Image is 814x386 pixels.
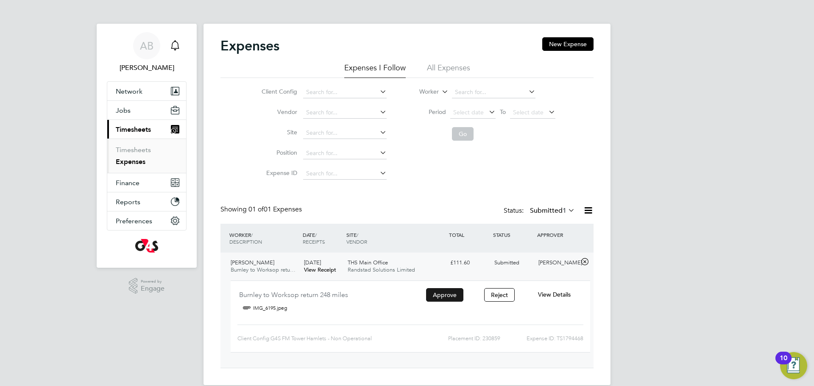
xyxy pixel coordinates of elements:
div: Showing [220,205,304,214]
span: THS Main Office [348,259,388,266]
nav: Main navigation [97,24,197,268]
span: Burnley to Worksop retu… [231,266,295,273]
label: Worker [401,88,439,96]
span: RECEIPTS [303,238,325,245]
button: New Expense [542,37,594,51]
input: Search for... [303,127,387,139]
span: Powered by [141,278,164,285]
span: DESCRIPTION [229,238,262,245]
button: Finance [107,173,186,192]
a: Expenses [116,158,145,166]
span: Network [116,87,142,95]
div: Expense ID: TS1794468 [500,332,583,345]
span: 01 of [248,205,264,214]
img: g4s-logo-retina.png [135,239,158,253]
button: Reports [107,192,186,211]
span: Engage [141,285,164,292]
a: Timesheets [116,146,151,154]
input: Search for... [303,147,387,159]
label: Position [259,149,297,156]
div: SITE [344,227,447,249]
span: VENDOR [346,238,367,245]
div: Burnley to Worksop return 248 miles [239,288,417,302]
span: AB [140,40,153,51]
li: All Expenses [427,63,470,78]
input: Search for... [303,107,387,119]
span: G4S FM Tower Hamlets - Non Operational [270,335,372,342]
button: Reject [484,288,515,302]
span: / [251,231,253,238]
span: 1 [563,206,566,215]
span: 01 Expenses [248,205,302,214]
div: 10 [780,358,787,369]
input: Search for... [303,168,387,180]
label: Period [408,108,446,116]
label: Site [259,128,297,136]
div: £111.60 [447,256,491,270]
span: Randstad Solutions Limited [348,266,415,273]
div: Placement ID: 230859 [390,332,500,345]
div: [PERSON_NAME] [535,256,579,270]
div: Status: [504,205,577,217]
span: Preferences [116,217,152,225]
input: Search for... [452,86,535,98]
span: Adam Burden [107,63,187,73]
div: APPROVER [535,227,579,242]
li: Expenses I Follow [344,63,406,78]
span: Reports [116,198,140,206]
a: Powered byEngage [129,278,165,294]
h2: Expenses [220,37,279,54]
button: Go [452,127,474,141]
span: Jobs [116,106,131,114]
button: Jobs [107,101,186,119]
div: Client Config: [237,332,390,345]
a: Go to home page [107,239,187,253]
label: Vendor [259,108,297,116]
label: Expense ID [259,169,297,177]
span: Timesheets [116,125,151,133]
span: Submitted [494,259,519,266]
a: IMG_6195.jpeg [253,302,287,314]
span: To [497,106,508,117]
a: View Receipt [304,266,336,273]
div: TOTAL [447,227,491,242]
label: Submitted [530,206,575,215]
span: Select date [453,108,484,116]
span: [DATE] [304,259,321,266]
input: Search for... [303,86,387,98]
div: STATUS [491,227,535,242]
span: / [357,231,358,238]
button: Approve [426,288,463,302]
button: Preferences [107,211,186,230]
span: View Details [538,291,571,298]
button: Timesheets [107,120,186,139]
div: DATE [301,227,345,249]
span: Finance [116,179,139,187]
div: Timesheets [107,139,186,173]
span: [PERSON_NAME] [231,259,274,266]
span: Select date [513,108,544,116]
span: / [315,231,317,238]
a: AB[PERSON_NAME] [107,32,187,73]
button: Open Resource Center, 10 new notifications [780,352,807,379]
button: Network [107,82,186,100]
label: Client Config [259,88,297,95]
div: WORKER [227,227,301,249]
